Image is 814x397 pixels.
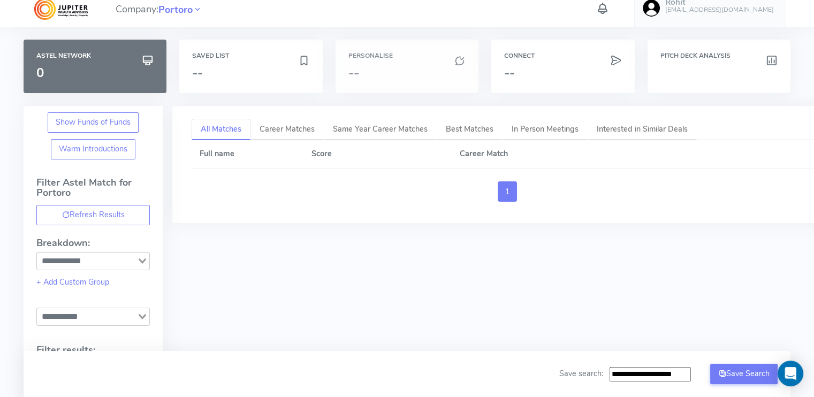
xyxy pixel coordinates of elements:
[158,3,193,16] a: Portoro
[498,181,517,202] a: 1
[36,64,44,81] span: 0
[192,52,309,59] h6: Saved List
[348,52,466,59] h6: Personalise
[778,361,803,386] div: Open Intercom Messenger
[36,345,150,356] h4: Filter results:
[48,112,139,133] button: Show Funds of Funds
[588,119,697,141] a: Interested in Similar Deals
[303,140,452,168] th: Score
[36,252,150,270] div: Search for option
[559,368,603,379] span: Save search:
[38,255,136,268] input: Search for option
[710,364,778,384] button: Save Search
[38,310,136,323] input: Search for option
[504,66,621,80] h3: --
[660,52,778,59] h6: Pitch Deck Analysis
[201,124,241,134] span: All Matches
[192,64,203,81] span: --
[36,277,109,287] a: + Add Custom Group
[324,119,437,141] a: Same Year Career Matches
[665,6,774,13] h6: [EMAIL_ADDRESS][DOMAIN_NAME]
[260,124,315,134] span: Career Matches
[36,238,150,249] h4: Breakdown:
[192,119,250,141] a: All Matches
[348,66,466,80] h3: --
[36,308,150,326] div: Search for option
[36,52,154,59] h6: Astel Network
[250,119,324,141] a: Career Matches
[333,124,428,134] span: Same Year Career Matches
[36,178,150,205] h4: Filter Astel Match for Portoro
[437,119,503,141] a: Best Matches
[446,124,493,134] span: Best Matches
[597,124,688,134] span: Interested in Similar Deals
[36,205,150,225] button: Refresh Results
[504,52,621,59] h6: Connect
[192,140,303,168] th: Full name
[158,3,193,17] span: Portoro
[51,139,136,159] button: Warm Introductions
[512,124,579,134] span: In Person Meetings
[503,119,588,141] a: In Person Meetings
